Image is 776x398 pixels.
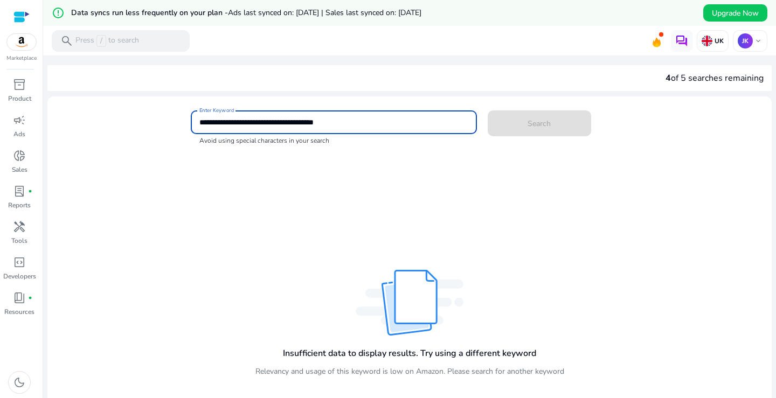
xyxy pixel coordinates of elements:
[13,78,26,91] span: inventory_2
[199,107,234,114] mat-label: Enter Keyword
[71,9,421,18] h5: Data syncs run less frequently on your plan -
[666,72,671,84] span: 4
[28,296,32,300] span: fiber_manual_record
[703,4,767,22] button: Upgrade Now
[13,256,26,269] span: code_blocks
[754,37,763,45] span: keyboard_arrow_down
[4,307,34,317] p: Resources
[3,271,36,281] p: Developers
[28,189,32,193] span: fiber_manual_record
[75,35,139,47] p: Press to search
[13,149,26,162] span: donut_small
[356,270,463,336] img: insuff.svg
[12,165,27,174] p: Sales
[13,114,26,127] span: campaign
[13,376,26,389] span: dark_mode
[60,34,73,47] span: search
[11,236,27,246] p: Tools
[666,72,764,85] div: of 5 searches remaining
[712,37,724,45] p: UK
[6,54,37,62] p: Marketplace
[738,33,753,48] p: JK
[228,8,421,18] span: Ads last synced on: [DATE] | Sales last synced on: [DATE]
[52,6,65,19] mat-icon: error_outline
[96,35,106,47] span: /
[283,348,536,359] h4: Insufficient data to display results. Try using a different keyword
[13,291,26,304] span: book_4
[13,185,26,198] span: lab_profile
[7,34,36,50] img: amazon.svg
[255,366,564,377] p: Relevancy and usage of this keyword is low on Amazon. Please search for another keyword
[712,8,759,19] span: Upgrade Now
[702,36,712,46] img: uk.svg
[8,200,31,210] p: Reports
[13,129,25,139] p: Ads
[8,94,31,103] p: Product
[13,220,26,233] span: handyman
